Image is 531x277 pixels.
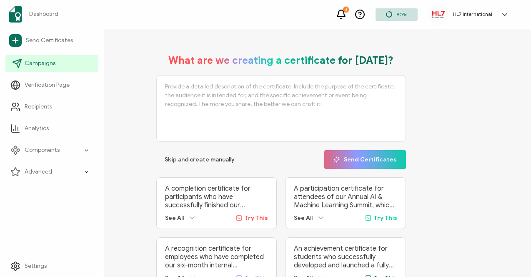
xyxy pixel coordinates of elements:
[294,244,397,269] p: An achievement certificate for students who successfully developed and launched a fully functiona...
[25,262,47,270] span: Settings
[324,150,406,169] button: Send Certificates
[25,81,70,89] span: Verification Page
[5,3,98,26] a: Dashboard
[5,77,98,93] a: Verification Page
[168,54,393,67] h1: What are we creating a certificate for [DATE]?
[432,11,445,18] img: f0938a89-55c2-4e7e-99f6-fdf4a4f68578.png
[244,214,268,222] span: Try This
[5,120,98,137] a: Analytics
[25,103,52,111] span: Recipients
[165,244,268,269] p: A recognition certificate for employees who have completed our six-month internal Leadership Deve...
[9,6,22,23] img: sertifier-logomark-colored.svg
[396,11,407,18] span: 80%
[453,11,492,17] h5: HL7 International
[29,10,58,18] span: Dashboard
[25,124,49,133] span: Analytics
[5,98,98,115] a: Recipients
[25,168,52,176] span: Advanced
[294,184,397,209] p: A participation certificate for attendees of our Annual AI & Machine Learning Summit, which broug...
[26,36,73,45] span: Send Certificates
[392,183,531,277] iframe: Chat Widget
[165,214,184,222] span: See All
[294,214,313,222] span: See All
[5,31,98,50] a: Send Certificates
[165,184,268,209] p: A completion certificate for participants who have successfully finished our ‘Advanced Digital Ma...
[373,214,397,222] span: Try This
[333,156,397,163] span: Send Certificates
[5,55,98,72] a: Campaigns
[156,150,243,169] button: Skip and create manually
[343,7,349,13] div: 6
[25,146,60,154] span: Components
[165,157,235,163] span: Skip and create manually
[25,59,55,68] span: Campaigns
[5,258,98,274] a: Settings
